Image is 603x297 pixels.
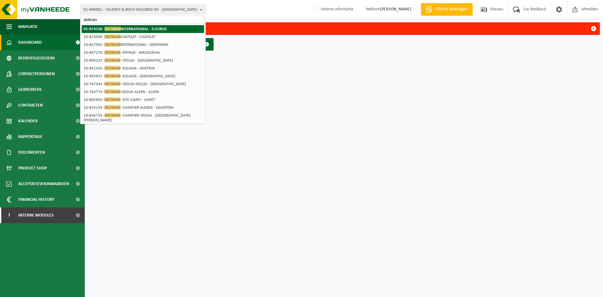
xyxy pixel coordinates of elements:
span: Documenten [18,145,45,160]
span: DELTRIAN [105,89,120,94]
span: DELTRIAN [105,81,120,86]
li: 10-823949 - CHÂTELET - CHÂTELET [82,33,204,41]
span: Offerte aanvragen [434,6,470,13]
input: Zoeken naar gekoppelde vestigingen [82,16,204,24]
li: 10-991545 - - EQUANS - KORTRIJK [82,64,204,72]
li: 10-897270 - - EIFFAGE - WASQUEHAL [82,49,204,57]
span: I [6,207,12,223]
span: Acceptatievoorwaarden [18,176,69,192]
span: 01-000001 - VILLEROY & BOCH WELLNESS NV - [GEOGRAPHIC_DATA] [84,5,197,14]
span: Financial History [18,192,54,207]
a: Offerte aanvragen [421,3,473,16]
span: DELTRIAN [105,113,120,118]
li: 10-764774 - -VEOLIA ALKEN - ALKEN [82,88,204,96]
div: Deze party bestaat niet [100,23,587,35]
span: DELTRIAN [105,105,120,110]
span: DELTRIAN [105,26,121,31]
span: Bedrijfsgegevens [18,50,55,66]
li: 10-846733 - - CHANTIER VEOLIA - [GEOGRAPHIC_DATA][PERSON_NAME] [82,112,204,124]
span: Dashboard [18,35,42,50]
strong: [PERSON_NAME] [380,7,411,12]
li: 10-899132 - - VEOLIA - [GEOGRAPHIC_DATA] [82,57,204,64]
span: DELTRIAN [105,58,120,63]
span: Contracten [18,97,43,113]
span: DELTRIAN [105,50,120,55]
li: 10-805903 - - SITE JUMET - JUMET [82,96,204,104]
li: 10-747344 - - VEOLIA IXELLES - [GEOGRAPHIC_DATA] [82,80,204,88]
span: Gebruikers [18,82,42,97]
strong: 01-074548 - INTERNATIONAL - FLEURUS [84,26,166,31]
li: 10-823134 - - CHANTIER IKAROS - ZAVENTEM [82,104,204,112]
span: Interne modules [18,207,54,223]
span: Contactpersonen [18,66,55,82]
span: Rapportage [18,129,42,145]
span: DELTRIAN [105,74,120,78]
span: DELTRIAN [105,66,120,70]
span: DELTRIAN [105,34,120,39]
label: Interne informatie [312,5,353,14]
span: Product Shop [18,160,47,176]
li: 10-992937 - - EQUANS - [GEOGRAPHIC_DATA] [82,72,204,80]
span: DELTRIAN [105,97,120,102]
button: 01-000001 - VILLEROY & BOCH WELLNESS NV - [GEOGRAPHIC_DATA] [80,5,206,14]
span: DELTRIAN [105,42,120,47]
span: Kalender [18,113,38,129]
span: Navigatie [18,19,38,35]
li: 10-857992 - INTERNATIONAL - GERPINNES [82,41,204,49]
